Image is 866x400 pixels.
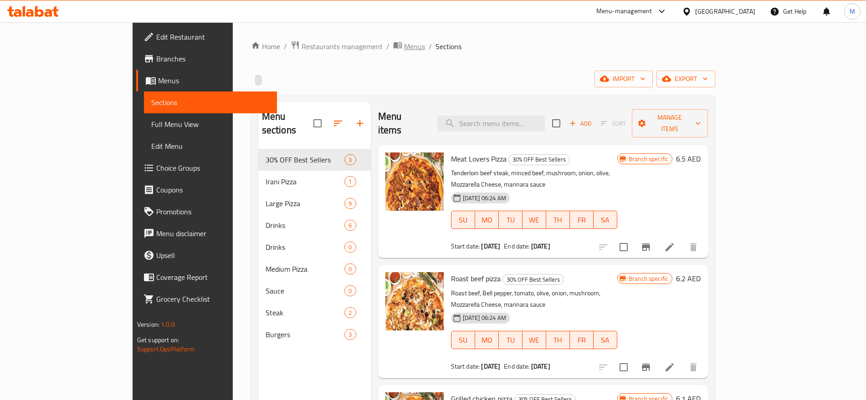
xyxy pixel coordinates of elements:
a: Branches [136,48,277,70]
span: Edit Restaurant [156,31,270,42]
button: delete [682,356,704,378]
span: Irani Pizza [266,176,345,187]
p: Roast beef, Bell pepper, tomato, olive, onion, mushroom, Mozzarella Cheese, marinara sauce [451,288,617,310]
span: Steak [266,307,345,318]
div: 30% OFF Best Sellers [266,154,345,165]
span: 3 [345,330,355,339]
div: Sauce0 [258,280,371,302]
button: SU [451,331,475,349]
div: Irani Pizza1 [258,171,371,192]
span: SA [597,334,614,347]
span: Roast beef pizza [451,272,501,285]
a: Promotions [136,201,277,223]
button: SA [594,331,617,349]
img: Roast beef pizza [385,272,444,330]
button: TH [546,211,570,229]
a: Edit Restaurant [136,26,277,48]
span: export [664,73,708,85]
div: items [344,154,356,165]
div: items [344,176,356,187]
div: Drinks6 [258,214,371,236]
span: Drinks [266,242,345,253]
span: SU [455,213,471,227]
span: Choice Groups [156,162,270,173]
span: Meat Lovers Pizza [451,152,507,166]
a: Choice Groups [136,157,277,179]
span: 1 [345,177,355,186]
span: 3 [345,156,355,164]
h6: 6.2 AED [676,272,701,285]
span: Manage items [639,112,701,135]
span: Grocery Checklist [156,294,270,304]
span: Sauce [266,285,345,296]
div: items [344,329,356,340]
span: 30% OFF Best Sellers [503,274,564,285]
span: MO [479,334,495,347]
span: SA [597,213,614,227]
div: Drinks0 [258,236,371,258]
span: TU [502,334,519,347]
a: Sections [144,91,277,113]
span: TH [550,213,566,227]
button: TU [499,331,523,349]
span: Coverage Report [156,272,270,283]
b: [DATE] [531,360,550,372]
div: 30% OFF Best Sellers [508,154,570,165]
button: WE [523,331,546,349]
b: [DATE] [481,240,500,252]
a: Coupons [136,179,277,201]
div: Menu-management [596,6,652,17]
div: Steak2 [258,302,371,324]
span: Branch specific [625,155,672,163]
span: Branch specific [625,274,672,283]
a: Grocery Checklist [136,288,277,310]
button: SA [594,211,617,229]
p: Tenderloin beef steak, minced beef, mushroom, onion, olive, Mozzarella Cheese, marinara sauce [451,167,617,190]
button: Branch-specific-item [635,236,657,258]
span: Branches [156,53,270,64]
a: Edit menu item [664,362,675,373]
span: Sections [436,41,461,52]
span: Medium Pizza [266,263,345,274]
span: Coupons [156,184,270,195]
a: Support.OpsPlatform [137,343,195,355]
span: [DATE] 06:24 AM [459,314,510,322]
span: import [602,73,646,85]
div: 30% OFF Best Sellers3 [258,149,371,171]
div: items [344,242,356,253]
button: delete [682,236,704,258]
span: 2 [345,309,355,317]
span: Burgers [266,329,345,340]
span: Drinks [266,220,345,231]
div: items [344,220,356,231]
span: Promotions [156,206,270,217]
a: Edit Menu [144,135,277,157]
span: Add item [566,116,595,131]
a: Menu disclaimer [136,223,277,244]
span: 30% OFF Best Sellers [509,154,569,165]
button: FR [570,211,594,229]
span: MO [479,213,495,227]
span: Edit Menu [151,141,270,152]
span: 6 [345,221,355,230]
div: [GEOGRAPHIC_DATA] [695,6,755,16]
span: End date: [504,360,529,372]
span: WE [526,213,543,227]
nav: breadcrumb [251,41,716,52]
button: WE [523,211,546,229]
div: items [344,285,356,296]
button: export [656,71,715,87]
span: 0 [345,243,355,252]
span: Sections [151,97,270,108]
span: FR [574,213,590,227]
span: Upsell [156,250,270,261]
div: Medium Pizza0 [258,258,371,280]
div: Burgers3 [258,324,371,345]
button: TU [499,211,523,229]
li: / [429,41,432,52]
